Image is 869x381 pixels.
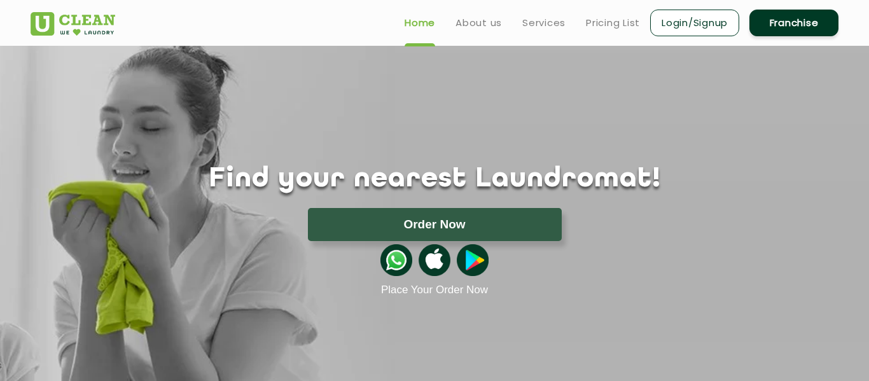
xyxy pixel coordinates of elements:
[522,15,566,31] a: Services
[405,15,435,31] a: Home
[380,244,412,276] img: whatsappicon.png
[31,12,115,36] img: UClean Laundry and Dry Cleaning
[586,15,640,31] a: Pricing List
[457,244,489,276] img: playstoreicon.png
[749,10,838,36] a: Franchise
[381,284,488,296] a: Place Your Order Now
[650,10,739,36] a: Login/Signup
[419,244,450,276] img: apple-icon.png
[21,163,848,195] h1: Find your nearest Laundromat!
[308,208,562,241] button: Order Now
[455,15,502,31] a: About us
